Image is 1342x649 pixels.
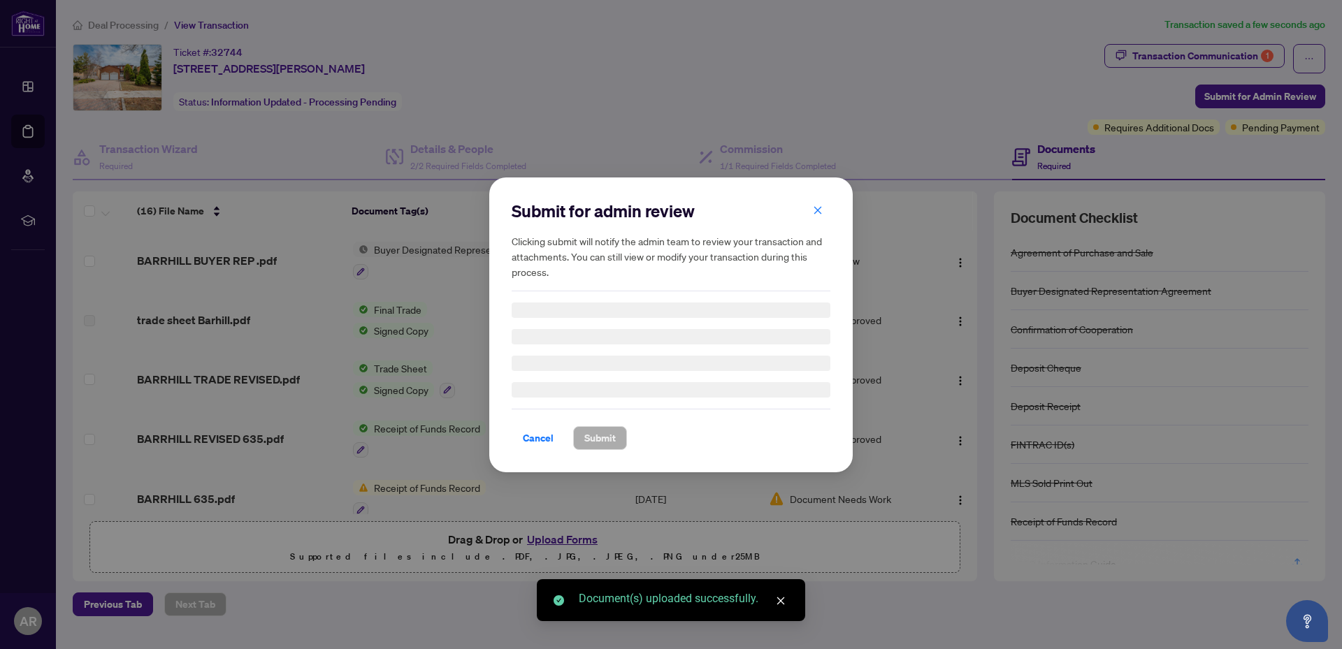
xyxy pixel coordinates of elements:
span: close [776,596,786,606]
button: Cancel [512,426,565,450]
div: Document(s) uploaded successfully. [579,590,788,607]
span: Cancel [523,427,554,449]
a: Close [773,593,788,608]
button: Submit [573,426,627,450]
h2: Submit for admin review [512,200,830,222]
button: Open asap [1286,600,1328,642]
h5: Clicking submit will notify the admin team to review your transaction and attachments. You can st... [512,233,830,279]
span: close [813,205,823,214]
span: check-circle [554,595,564,606]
